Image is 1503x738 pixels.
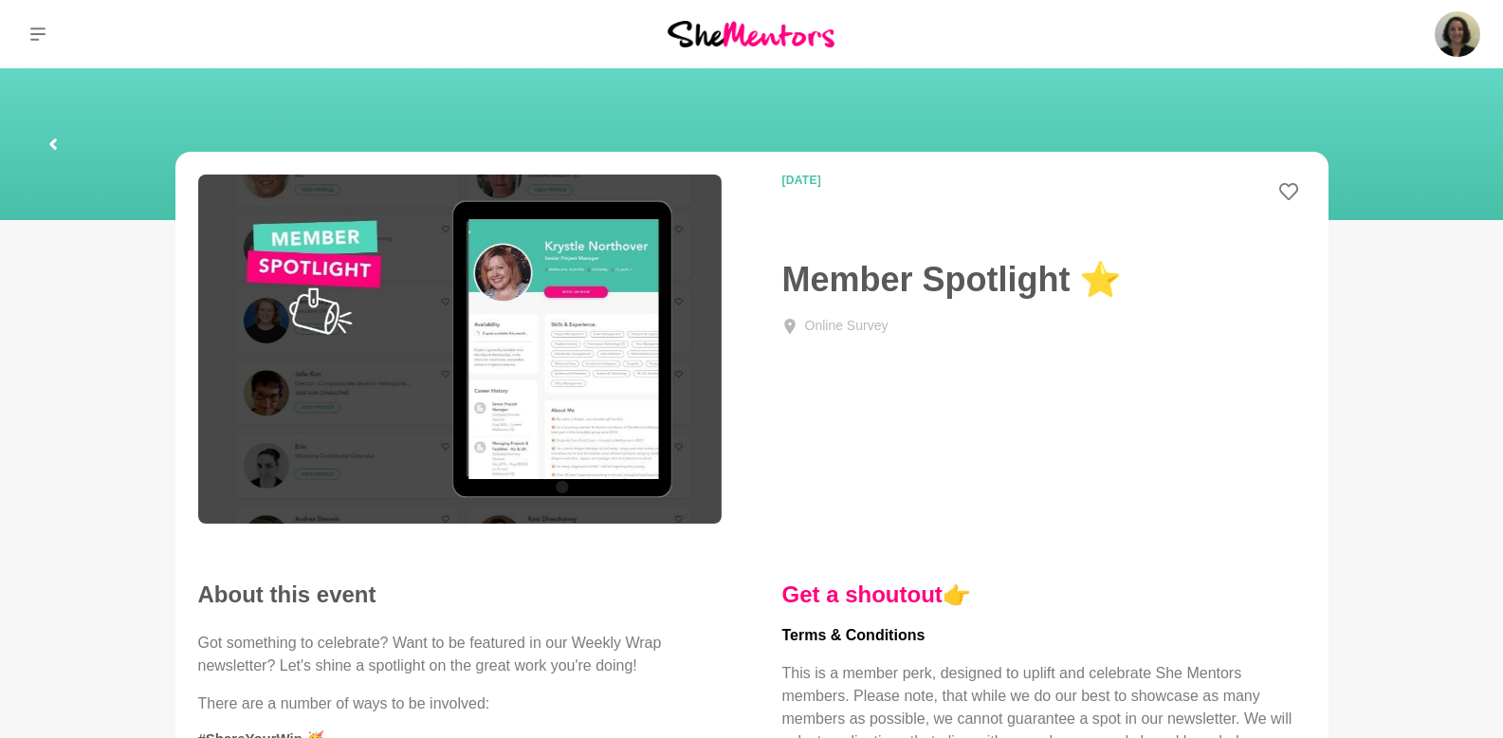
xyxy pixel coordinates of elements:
a: Get a shoutout [782,581,943,607]
img: She Mentors Logo [668,21,834,46]
p: There are a number of ways to be involved: [198,692,722,715]
img: She Mentors Member Spotlight [198,175,722,524]
img: Laila Punj [1435,11,1480,57]
p: Got something to celebrate? Want to be featured in our Weekly Wrap newsletter? Let's shine a spot... [198,632,722,677]
h2: About this event [198,581,722,609]
strong: Terms & Conditions [782,627,926,643]
div: Online Survey [805,316,889,336]
h1: Member Spotlight ⭐ [782,258,1306,301]
time: [DATE] [782,175,1014,186]
h4: 👉 [782,581,1306,609]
